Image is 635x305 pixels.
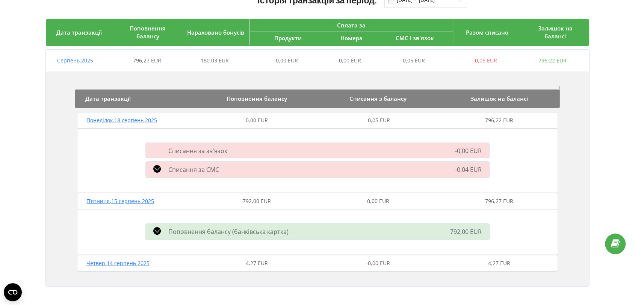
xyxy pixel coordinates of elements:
[56,29,102,36] span: Дата транзакції
[366,259,390,267] span: -0,00 EUR
[367,197,389,205] span: 0,00 EUR
[470,95,528,102] span: Залишок на балансі
[187,29,244,36] span: Нараховано бонусів
[246,259,268,267] span: 4,27 EUR
[130,24,166,40] span: Поповнення балансу
[396,34,434,42] span: СМС і зв'язок
[85,95,131,102] span: Дата транзакції
[401,57,425,64] span: -0,05 EUR
[86,259,150,267] span: Четвер , 14 серпень 2025
[274,34,302,42] span: Продукти
[227,95,287,102] span: Поповнення балансу
[485,197,513,205] span: 796,27 EUR
[473,57,497,64] span: -0,05 EUR
[276,57,298,64] span: 0,00 EUR
[86,197,154,205] span: П’ятниця , 15 серпень 2025
[133,57,161,64] span: 796,27 EUR
[246,117,268,124] span: 0,00 EUR
[450,228,482,236] span: 792,00 EUR
[538,24,572,40] span: Залишок на балансі
[168,165,219,174] span: Списання за СМС
[168,228,289,236] span: Поповнення балансу (банківська картка)
[4,283,22,301] button: Open CMP widget
[455,165,482,174] span: -0.04 EUR
[201,57,229,64] span: 180,03 EUR
[57,57,93,64] span: Серпень , 2025
[243,197,271,205] span: 792,00 EUR
[86,117,157,124] span: Понеділок , 18 серпень 2025
[337,21,366,29] span: Сплата за
[455,147,482,155] span: -0,00 EUR
[340,34,363,42] span: Номера
[488,259,510,267] span: 4,27 EUR
[349,95,407,102] span: Списання з балансу
[366,117,390,124] span: -0,05 EUR
[538,57,567,64] span: 796,22 EUR
[168,147,227,155] span: Списання за зв'язок
[485,117,513,124] span: 796,22 EUR
[339,57,361,64] span: 0,00 EUR
[466,29,508,36] span: Разом списано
